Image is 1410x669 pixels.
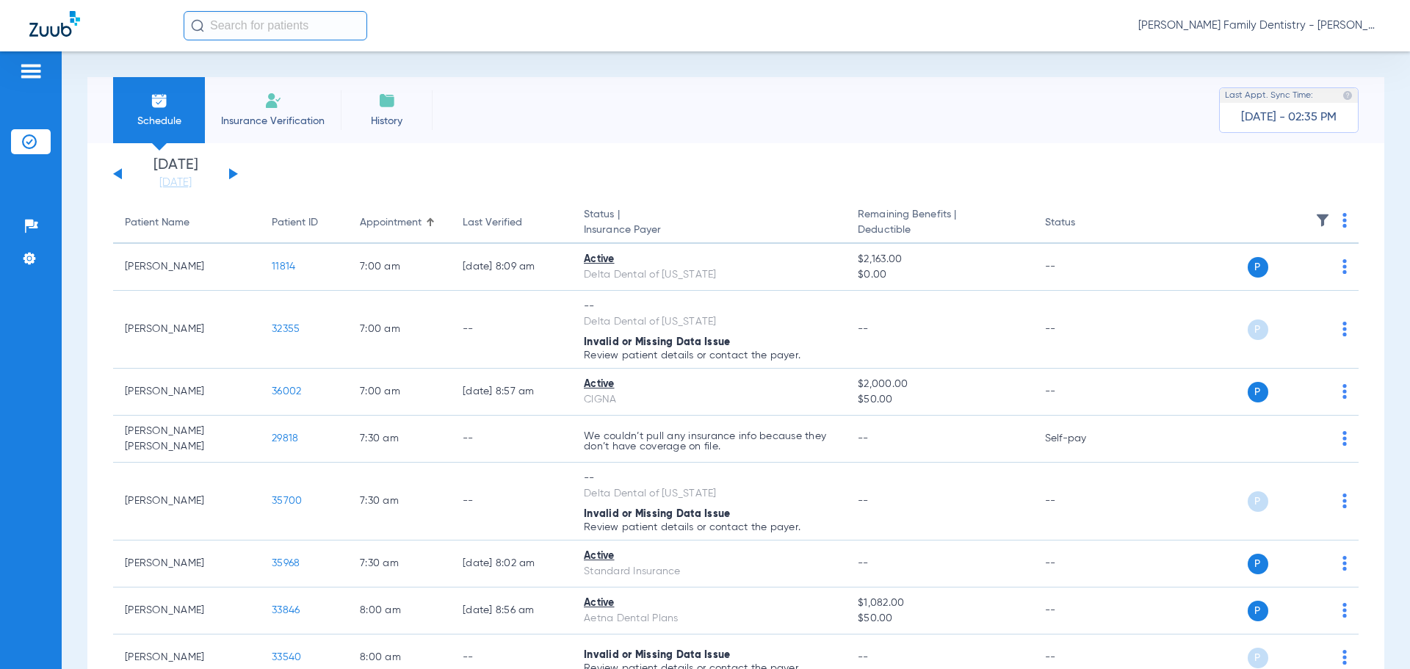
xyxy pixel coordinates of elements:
[451,463,572,540] td: --
[572,203,846,244] th: Status |
[1309,603,1324,618] img: x.svg
[584,564,834,579] div: Standard Insurance
[1033,587,1132,634] td: --
[151,92,168,109] img: Schedule
[858,324,869,334] span: --
[348,416,451,463] td: 7:30 AM
[113,291,260,369] td: [PERSON_NAME]
[1342,259,1347,274] img: group-dot-blue.svg
[113,587,260,634] td: [PERSON_NAME]
[184,11,367,40] input: Search for patients
[19,62,43,80] img: hamburger-icon
[113,244,260,291] td: [PERSON_NAME]
[378,92,396,109] img: History
[584,267,834,283] div: Delta Dental of [US_STATE]
[191,19,204,32] img: Search Icon
[1342,431,1347,446] img: group-dot-blue.svg
[29,11,80,37] img: Zuub Logo
[272,652,301,662] span: 33540
[584,486,834,502] div: Delta Dental of [US_STATE]
[463,215,522,231] div: Last Verified
[272,386,301,397] span: 36002
[858,558,869,568] span: --
[451,291,572,369] td: --
[1033,244,1132,291] td: --
[1342,384,1347,399] img: group-dot-blue.svg
[584,596,834,611] div: Active
[1315,213,1330,228] img: filter.svg
[1225,88,1313,103] span: Last Appt. Sync Time:
[125,215,189,231] div: Patient Name
[1342,213,1347,228] img: group-dot-blue.svg
[272,324,300,334] span: 32355
[858,596,1021,611] span: $1,082.00
[584,223,834,238] span: Insurance Payer
[216,114,330,129] span: Insurance Verification
[858,652,869,662] span: --
[858,611,1021,626] span: $50.00
[1309,650,1324,665] img: x.svg
[1248,554,1268,574] span: P
[1248,648,1268,668] span: P
[858,267,1021,283] span: $0.00
[584,611,834,626] div: Aetna Dental Plans
[584,314,834,330] div: Delta Dental of [US_STATE]
[451,369,572,416] td: [DATE] 8:57 AM
[124,114,194,129] span: Schedule
[1342,493,1347,508] img: group-dot-blue.svg
[584,650,730,660] span: Invalid or Missing Data Issue
[858,433,869,444] span: --
[1342,322,1347,336] img: group-dot-blue.svg
[858,377,1021,392] span: $2,000.00
[348,463,451,540] td: 7:30 AM
[451,587,572,634] td: [DATE] 8:56 AM
[1033,291,1132,369] td: --
[360,215,439,231] div: Appointment
[463,215,560,231] div: Last Verified
[348,587,451,634] td: 8:00 AM
[858,223,1021,238] span: Deductible
[584,299,834,314] div: --
[1248,601,1268,621] span: P
[1033,203,1132,244] th: Status
[1033,416,1132,463] td: Self-pay
[348,291,451,369] td: 7:00 AM
[1309,384,1324,399] img: x.svg
[451,540,572,587] td: [DATE] 8:02 AM
[264,92,282,109] img: Manual Insurance Verification
[858,252,1021,267] span: $2,163.00
[584,252,834,267] div: Active
[1309,322,1324,336] img: x.svg
[113,540,260,587] td: [PERSON_NAME]
[846,203,1033,244] th: Remaining Benefits |
[348,540,451,587] td: 7:30 AM
[272,215,318,231] div: Patient ID
[113,463,260,540] td: [PERSON_NAME]
[1138,18,1381,33] span: [PERSON_NAME] Family Dentistry - [PERSON_NAME] Family Dentistry
[584,471,834,486] div: --
[113,416,260,463] td: [PERSON_NAME] [PERSON_NAME]
[113,369,260,416] td: [PERSON_NAME]
[125,215,248,231] div: Patient Name
[1342,90,1353,101] img: last sync help info
[451,416,572,463] td: --
[272,605,300,615] span: 33846
[584,392,834,408] div: CIGNA
[1248,257,1268,278] span: P
[272,215,336,231] div: Patient ID
[352,114,422,129] span: History
[584,350,834,361] p: Review patient details or contact the payer.
[584,509,730,519] span: Invalid or Missing Data Issue
[584,431,834,452] p: We couldn’t pull any insurance info because they don’t have coverage on file.
[1337,599,1410,669] iframe: Chat Widget
[131,176,220,190] a: [DATE]
[858,496,869,506] span: --
[1241,110,1337,125] span: [DATE] - 02:35 PM
[1309,431,1324,446] img: x.svg
[1309,259,1324,274] img: x.svg
[584,377,834,392] div: Active
[858,392,1021,408] span: $50.00
[1033,463,1132,540] td: --
[584,337,730,347] span: Invalid or Missing Data Issue
[1248,491,1268,512] span: P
